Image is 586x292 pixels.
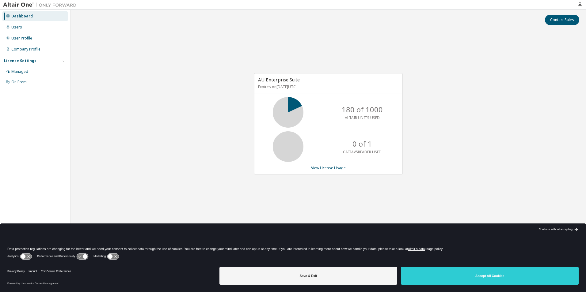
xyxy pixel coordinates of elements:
[545,15,579,25] button: Contact Sales
[3,2,80,8] img: Altair One
[11,47,40,52] div: Company Profile
[352,139,372,149] p: 0 of 1
[345,115,380,120] p: ALTAIR UNITS USED
[343,149,382,155] p: CATIAV5READER USED
[342,104,383,115] p: 180 of 1000
[11,36,32,41] div: User Profile
[311,165,346,170] a: View License Usage
[4,58,36,63] div: License Settings
[11,69,28,74] div: Managed
[11,14,33,19] div: Dashboard
[258,77,300,83] span: AU Enterprise Suite
[11,25,22,30] div: Users
[258,84,397,89] p: Expires on [DATE] UTC
[11,80,27,84] div: On Prem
